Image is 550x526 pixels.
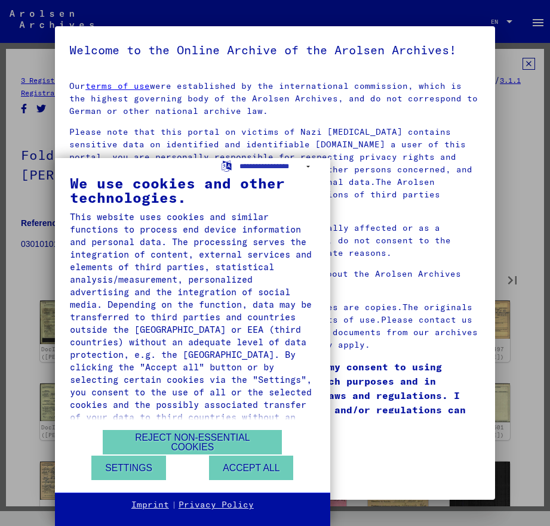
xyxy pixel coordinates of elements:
button: Settings [91,456,166,480]
div: We use cookies and other technologies. [70,176,315,205]
button: Reject non-essential cookies [103,430,282,454]
a: Imprint [131,499,169,511]
div: This website uses cookies and similar functions to process end device information and personal da... [70,211,315,436]
a: Privacy Policy [179,499,254,511]
button: Accept all [209,456,293,480]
